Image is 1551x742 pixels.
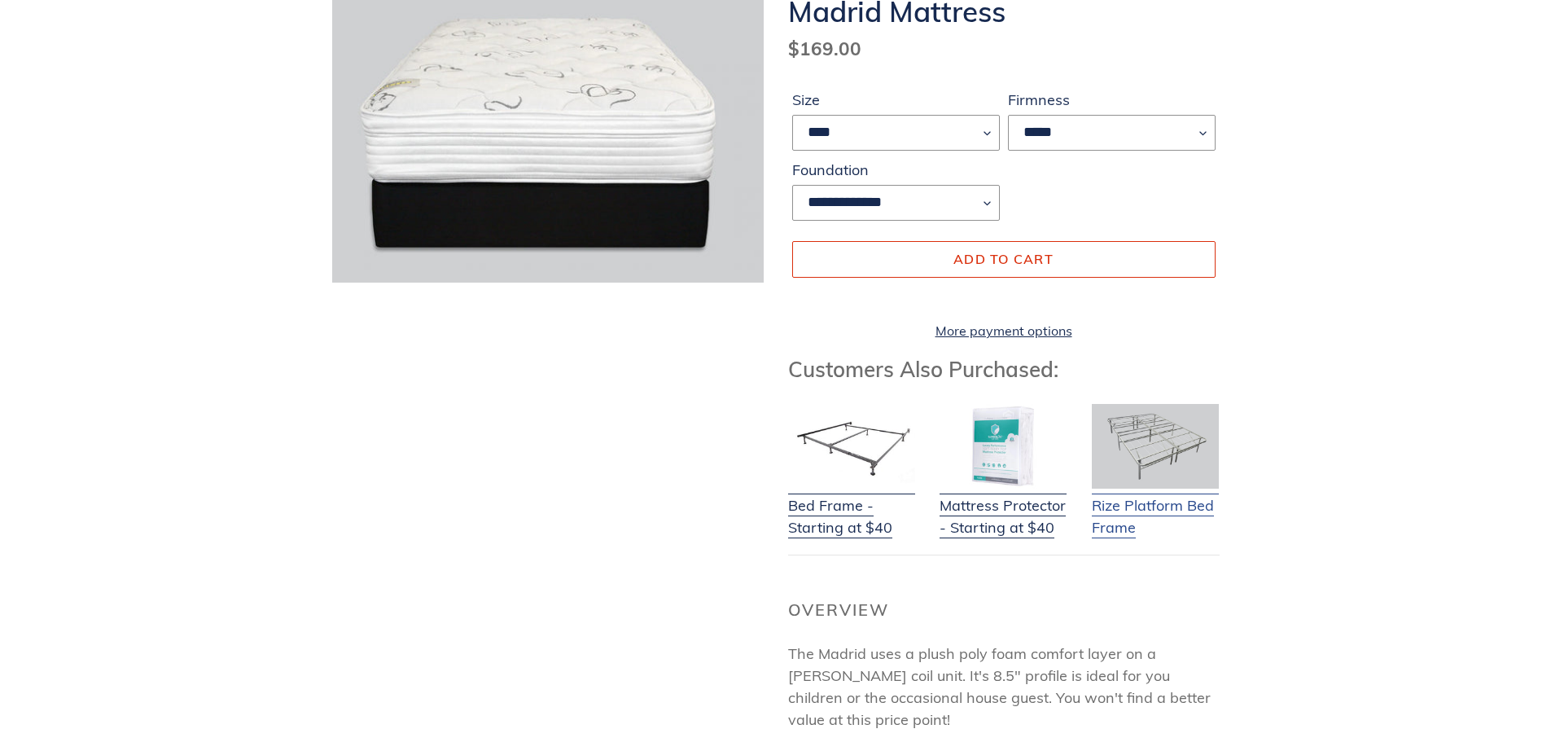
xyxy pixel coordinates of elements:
span: The Madrid uses a plush poly foam comfort layer on a [PERSON_NAME] coil unit. It's 8.5" profile i... [788,644,1211,729]
img: Adjustable Base [1092,404,1219,489]
button: Add to cart [792,241,1216,277]
label: Firmness [1008,89,1216,111]
h2: Overview [788,600,1220,620]
a: Bed Frame - Starting at $40 [788,474,915,538]
a: Mattress Protector - Starting at $40 [940,474,1067,538]
img: Mattress Protector [940,404,1067,489]
a: Rize Platform Bed Frame [1092,474,1219,538]
label: Size [792,89,1000,111]
h3: Customers Also Purchased: [788,357,1220,382]
label: Foundation [792,159,1000,181]
span: Add to cart [953,251,1054,267]
img: Bed Frame [788,404,915,489]
span: $169.00 [788,37,861,60]
a: More payment options [792,321,1216,340]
